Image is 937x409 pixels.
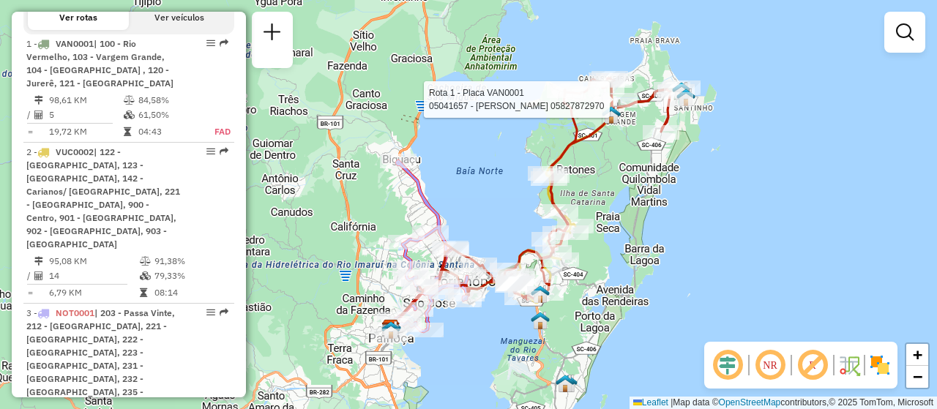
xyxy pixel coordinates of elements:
em: Rota exportada [220,308,228,317]
td: FAD [198,124,231,139]
span: NOT0001 [56,307,94,318]
img: Fluxo de ruas [837,353,861,377]
td: 98,61 KM [48,93,123,108]
td: 19,72 KM [48,124,123,139]
i: % de utilização do peso [124,96,135,105]
span: − [913,367,922,386]
a: Zoom in [906,344,928,366]
em: Opções [206,308,215,317]
span: | 100 - Rio Vermelho, 103 - Vargem Grande, 104 - [GEOGRAPHIC_DATA] , 120 - Jurerê, 121 - [GEOGRAP... [26,38,173,89]
span: 1 - [26,38,173,89]
span: 2 - [26,146,180,249]
button: Ver veículos [129,5,230,30]
i: Total de Atividades [34,110,43,119]
em: Rota exportada [220,39,228,48]
a: OpenStreetMap [719,397,781,408]
img: 712 UDC Full Palhoça [381,320,400,339]
a: Exibir filtros [890,18,919,47]
i: Distância Total [34,96,43,105]
span: Exibir rótulo [795,348,830,383]
i: % de utilização do peso [140,257,151,266]
span: VUC0002 [56,146,94,157]
img: Ilha Centro [531,285,550,304]
span: | [671,397,673,408]
span: Ocultar deslocamento [710,348,745,383]
span: Ocultar NR [753,348,788,383]
img: CDD Florianópolis [381,319,400,338]
td: = [26,124,34,139]
span: + [913,345,922,364]
span: | 122 - [GEOGRAPHIC_DATA], 123 - [GEOGRAPHIC_DATA], 142 - Carianos/ [GEOGRAPHIC_DATA], 221 - [GEO... [26,146,180,249]
img: FAD - Pirajubae [531,311,550,330]
div: Map data © contributors,© 2025 TomTom, Microsoft [630,397,937,409]
a: Zoom out [906,366,928,388]
td: / [26,269,34,283]
img: FAD - Vargem Grande [602,105,621,124]
img: PA Ilha [672,81,691,100]
i: Tempo total em rota [124,127,131,136]
i: % de utilização da cubagem [140,271,151,280]
td: 91,38% [154,254,228,269]
i: Total de Atividades [34,271,43,280]
td: 6,79 KM [48,285,139,300]
td: 04:43 [138,124,198,139]
td: 14 [48,269,139,283]
i: % de utilização da cubagem [124,110,135,119]
img: WCL - Campeche [556,374,575,393]
td: / [26,108,34,122]
td: 61,50% [138,108,198,122]
img: 2311 - Warecloud Vargem do Bom Jesus [676,88,695,107]
em: Opções [206,39,215,48]
i: Tempo total em rota [140,288,147,297]
td: 08:14 [154,285,228,300]
em: Opções [206,147,215,156]
button: Ver rotas [28,5,129,30]
a: Leaflet [633,397,668,408]
td: = [26,285,34,300]
i: Distância Total [34,257,43,266]
td: 84,58% [138,93,198,108]
a: Nova sessão e pesquisa [258,18,287,50]
em: Rota exportada [220,147,228,156]
img: Exibir/Ocultar setores [868,353,892,377]
td: 95,08 KM [48,254,139,269]
td: 5 [48,108,123,122]
td: 79,33% [154,269,228,283]
span: VAN0001 [56,38,94,49]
